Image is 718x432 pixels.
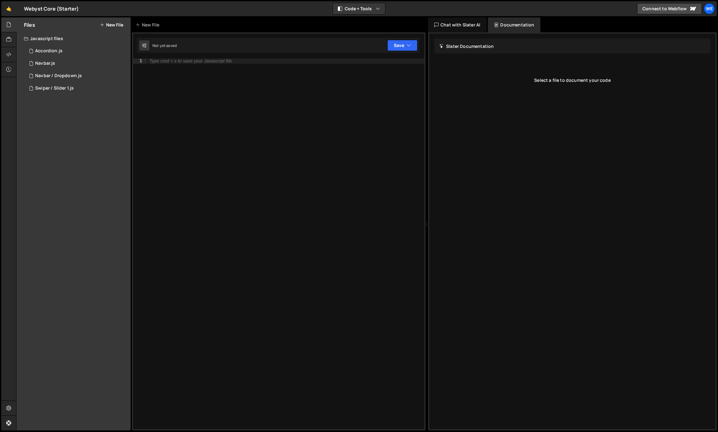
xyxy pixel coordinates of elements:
div: Not yet saved [152,43,177,48]
button: New File [100,22,123,27]
div: 13702/48301.js [24,57,131,70]
div: Javascript files [16,32,131,45]
div: Chat with Slater AI [428,17,487,32]
div: 13702/48302.js [24,70,131,82]
div: 1 [133,58,146,64]
div: 13702/34592.js [24,82,131,95]
h2: Slater Documentation [439,43,494,49]
div: New File [136,22,162,28]
div: Navbar.js [35,61,55,66]
button: Code + Tools [333,3,385,14]
div: 13702/48304.js [24,45,131,57]
a: Connect to Webflow [637,3,702,14]
div: Type cmd + s to save your Javascript file. [149,59,233,63]
div: Accordion.js [35,48,63,54]
div: Select a file to document your code [434,68,711,93]
a: We [704,3,715,14]
h2: Files [24,21,35,28]
button: Save [387,40,417,51]
a: 🤙 [1,1,16,16]
div: Webyst Core (Starter) [24,5,79,12]
div: Navbar / Dropdown.js [35,73,82,79]
div: Documentation [488,17,540,32]
div: Swiper / Slider 1.js [35,86,74,91]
